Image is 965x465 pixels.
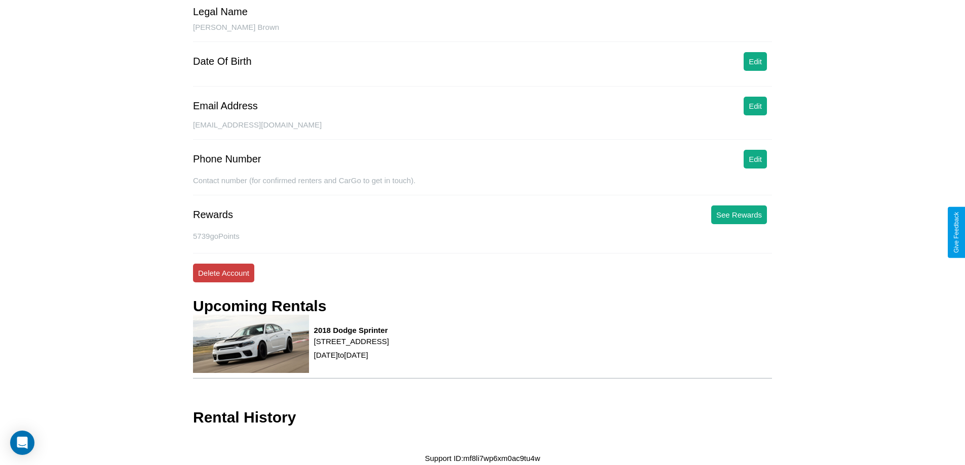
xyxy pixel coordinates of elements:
div: Phone Number [193,153,261,165]
p: Support ID: mf8li7wp6xm0ac9tu4w [425,451,541,465]
button: Delete Account [193,264,254,282]
button: Edit [744,97,767,115]
div: Give Feedback [953,212,960,253]
div: [PERSON_NAME] Brown [193,23,772,42]
button: Edit [744,52,767,71]
p: [DATE] to [DATE] [314,348,389,362]
h3: Rental History [193,409,296,426]
div: Email Address [193,100,258,112]
div: Legal Name [193,6,248,18]
button: Edit [744,150,767,168]
div: Date Of Birth [193,56,252,67]
p: [STREET_ADDRESS] [314,334,389,348]
div: Contact number (for confirmed renters and CarGo to get in touch). [193,176,772,195]
h3: 2018 Dodge Sprinter [314,326,389,334]
div: [EMAIL_ADDRESS][DOMAIN_NAME] [193,120,772,140]
img: rental [193,315,309,372]
div: Rewards [193,209,233,221]
button: See Rewards [711,205,767,224]
p: 5739 goPoints [193,229,772,243]
div: Open Intercom Messenger [10,431,34,455]
h3: Upcoming Rentals [193,298,326,315]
